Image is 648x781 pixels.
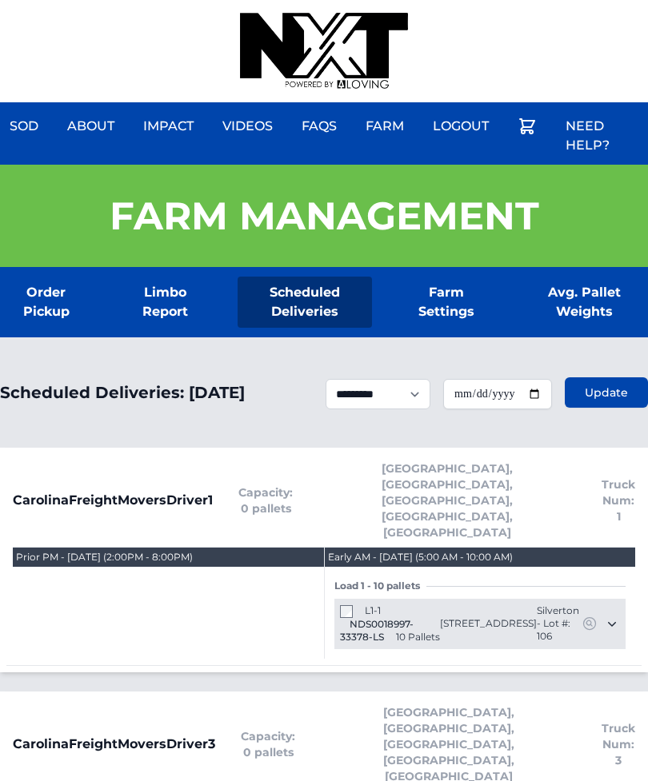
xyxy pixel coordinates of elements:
span: 10 Pallets [396,631,440,643]
span: Silverton - Lot #: 106 [537,604,582,643]
a: Impact [134,107,203,145]
a: About [58,107,124,145]
span: Truck Num: 1 [602,476,635,524]
a: FAQs [292,107,346,145]
img: nextdaysod.com Logo [240,13,408,90]
span: Load 1 - 10 pallets [334,580,426,592]
a: Farm Settings [398,277,494,328]
a: Farm [356,107,414,145]
span: Update [585,385,628,400]
a: Videos [213,107,282,145]
h1: Farm Management [110,197,539,235]
span: NDS0018997-33378-LS [340,618,414,643]
span: Capacity: 0 pallets [241,728,295,760]
span: Truck Num: 3 [602,720,635,768]
a: Limbo Report [118,277,213,328]
span: [STREET_ADDRESS] [440,617,537,630]
span: CarolinaFreightMoversDriver1 [13,491,213,510]
span: Capacity: 0 pallets [238,484,293,516]
span: [GEOGRAPHIC_DATA], [GEOGRAPHIC_DATA], [GEOGRAPHIC_DATA], [GEOGRAPHIC_DATA], [GEOGRAPHIC_DATA] [318,460,576,540]
a: Need Help? [556,107,648,165]
span: CarolinaFreightMoversDriver3 [13,735,215,754]
button: Update [565,377,648,408]
div: Early AM - [DATE] (5:00 AM - 10:00 AM) [328,551,513,564]
a: Avg. Pallet Weights [520,277,648,328]
a: Scheduled Deliveries [238,277,372,328]
span: L1-1 [365,604,381,616]
div: Prior PM - [DATE] (2:00PM - 8:00PM) [16,551,193,564]
a: Logout [423,107,498,145]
